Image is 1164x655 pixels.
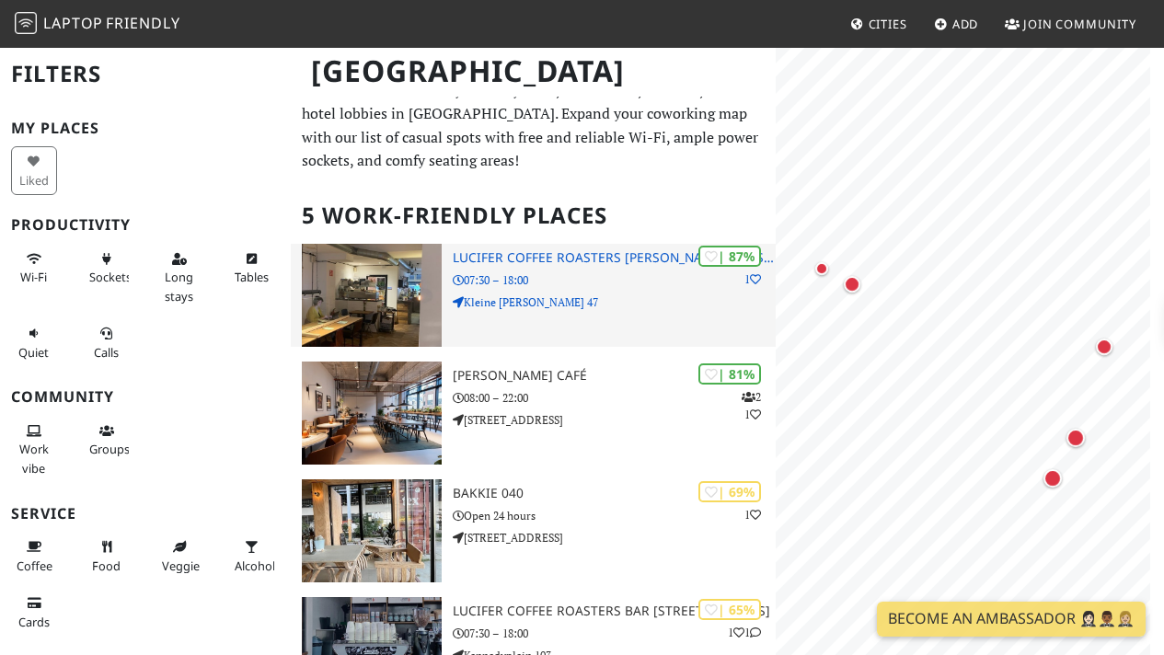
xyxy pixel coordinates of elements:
button: Cards [11,588,57,637]
span: Laptop [43,13,103,33]
h3: Productivity [11,216,280,234]
button: Food [84,532,130,580]
span: Long stays [165,269,193,304]
button: Coffee [11,532,57,580]
p: Open 24 hours [453,507,776,524]
h3: Lucifer Coffee Roasters [PERSON_NAME] [PERSON_NAME] 47 [453,250,776,266]
button: Calls [84,318,130,367]
div: Map marker [840,272,864,296]
button: Tables [229,244,275,293]
button: Sockets [84,244,130,293]
div: | 69% [698,481,761,502]
a: Lucifer Coffee Roasters BAR kleine berg 47 | 87% 1 Lucifer Coffee Roasters [PERSON_NAME] [PERSON_... [291,244,776,347]
h3: Lucifer Coffee Roasters BAR [STREET_ADDRESS] [453,603,776,619]
h3: [PERSON_NAME] Café [453,368,776,384]
p: Kleine [PERSON_NAME] 47 [453,293,776,311]
div: Map marker [1040,465,1066,491]
p: The best work and study-friendly cafes, restaurants, libraries, and hotel lobbies in [GEOGRAPHIC_... [302,79,765,173]
h3: Service [11,505,280,523]
h3: Community [11,388,280,406]
span: Food [92,557,121,574]
a: LaptopFriendly LaptopFriendly [15,8,180,40]
span: Stable Wi-Fi [20,269,47,285]
button: Quiet [11,318,57,367]
img: LaptopFriendly [15,12,37,34]
div: Map marker [1063,425,1089,451]
span: Add [952,16,979,32]
p: 07:30 – 18:00 [453,271,776,289]
span: Friendly [106,13,179,33]
p: 08:00 – 22:00 [453,389,776,407]
h3: Bakkie 040 [453,486,776,501]
a: Douwe Egberts Café | 81% 21 [PERSON_NAME] Café 08:00 – 22:00 [STREET_ADDRESS] [291,362,776,465]
span: Alcohol [235,557,275,574]
span: Work-friendly tables [235,269,269,285]
h1: [GEOGRAPHIC_DATA] [296,46,772,97]
p: 1 [744,506,761,523]
img: Bakkie 040 [302,479,442,582]
div: Map marker [811,258,833,280]
p: 07:30 – 18:00 [453,625,776,642]
a: Join Community [997,7,1144,40]
h2: Filters [11,46,280,102]
div: Map marker [1092,335,1116,359]
span: Coffee [17,557,52,574]
a: Add [927,7,986,40]
a: Bakkie 040 | 69% 1 Bakkie 040 Open 24 hours [STREET_ADDRESS] [291,479,776,582]
span: Cities [869,16,907,32]
div: | 81% [698,363,761,385]
button: Groups [84,416,130,465]
a: Cities [843,7,915,40]
span: Power sockets [89,269,132,285]
button: Alcohol [229,532,275,580]
span: People working [19,441,49,476]
span: Credit cards [18,614,50,630]
p: 2 1 [742,388,761,423]
div: | 87% [698,246,761,267]
button: Work vibe [11,416,57,483]
span: Join Community [1023,16,1136,32]
div: | 65% [698,599,761,620]
p: 1 1 [728,624,761,641]
h2: 5 Work-Friendly Places [302,188,765,244]
button: Wi-Fi [11,244,57,293]
span: Veggie [162,557,200,574]
span: Group tables [89,441,130,457]
p: [STREET_ADDRESS] [453,411,776,429]
p: [STREET_ADDRESS] [453,529,776,546]
img: Douwe Egberts Café [302,362,442,465]
p: 1 [744,270,761,288]
a: Become an Ambassador 🤵🏻‍♀️🤵🏾‍♂️🤵🏼‍♀️ [877,602,1146,637]
h3: My Places [11,120,280,137]
span: Video/audio calls [94,344,119,361]
img: Lucifer Coffee Roasters BAR kleine berg 47 [302,244,442,347]
button: Veggie [156,532,202,580]
span: Quiet [18,344,49,361]
button: Long stays [156,244,202,311]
